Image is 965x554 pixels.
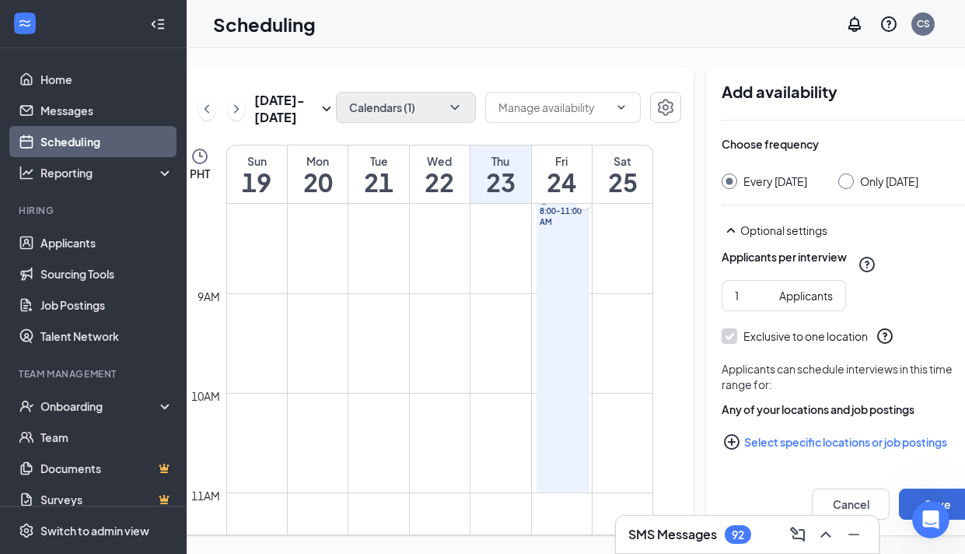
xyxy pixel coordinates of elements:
svg: ChevronUp [816,525,835,544]
svg: Settings [656,98,675,117]
svg: WorkstreamLogo [17,16,33,31]
div: Switch to admin view [40,523,149,538]
svg: SmallChevronUp [722,221,740,240]
svg: ChevronDown [615,101,628,114]
iframe: Intercom live chat [912,501,949,538]
h1: 19 [227,169,287,195]
div: Applicants per interview [722,249,847,265]
svg: UserCheck [19,398,34,414]
div: Only [DATE] [860,174,918,189]
span: 8:00-11:00 AM [540,205,587,227]
h1: 21 [348,169,408,195]
span: PHT [190,166,210,181]
a: October 21, 2025 [348,146,408,203]
a: Applicants [40,227,173,258]
svg: QuestionInfo [858,255,876,274]
svg: ChevronDown [447,100,463,115]
a: October 19, 2025 [227,146,287,203]
svg: Clock [191,147,209,166]
a: October 23, 2025 [470,146,530,203]
h3: SMS Messages [628,526,717,543]
h1: 20 [288,169,348,195]
div: 10am [188,387,223,405]
div: Onboarding [40,398,160,414]
button: ComposeMessage [785,522,810,547]
div: Fri [532,153,592,169]
div: Choose frequency [722,136,819,152]
svg: QuestionInfo [879,15,898,33]
a: Job Postings [40,289,173,321]
div: 92 [732,528,744,542]
button: ChevronUp [813,522,838,547]
button: Cancel [812,489,890,520]
button: Calendars (1)ChevronDown [336,92,476,123]
button: Minimize [841,522,866,547]
a: SurveysCrown [40,484,173,515]
svg: PlusCircle [722,433,741,451]
svg: Notifications [845,15,864,33]
div: Mon [288,153,348,169]
a: Talent Network [40,321,173,352]
button: Settings [650,92,681,123]
svg: Settings [19,523,34,538]
a: Messages [40,95,173,126]
a: October 22, 2025 [410,146,470,203]
a: DocumentsCrown [40,453,173,484]
svg: Analysis [19,165,34,181]
div: Every [DATE] [743,174,807,189]
svg: QuestionInfo [876,327,894,345]
h1: 22 [410,169,470,195]
svg: Collapse [150,16,166,32]
a: Scheduling [40,126,173,157]
a: Settings [650,92,681,126]
div: 9am [194,288,223,305]
svg: Minimize [844,525,863,544]
div: Tue [348,153,408,169]
h1: 25 [593,169,652,195]
svg: ChevronRight [229,100,244,118]
svg: ComposeMessage [788,525,807,544]
div: Team Management [19,367,170,380]
div: Reporting [40,165,174,181]
a: Home [40,64,173,95]
div: CS [917,17,930,30]
a: Sourcing Tools [40,258,173,289]
svg: SmallChevronDown [317,100,336,118]
a: October 20, 2025 [288,146,348,203]
h1: Scheduling [213,11,316,37]
button: ChevronLeft [198,97,215,121]
div: Wed [410,153,470,169]
h1: 24 [532,169,592,195]
div: Sun [227,153,287,169]
div: Hiring [19,204,170,217]
a: Team [40,422,173,453]
div: Exclusive to one location [743,328,868,344]
input: Manage availability [498,99,609,116]
div: Thu [470,153,530,169]
h1: 23 [470,169,530,195]
button: ChevronRight [228,97,245,121]
div: Applicants [779,287,833,304]
svg: ChevronLeft [199,100,215,118]
div: Sat [593,153,652,169]
h3: [DATE] - [DATE] [254,92,317,126]
a: October 24, 2025 [532,146,592,203]
a: October 25, 2025 [593,146,652,203]
div: 11am [188,487,223,504]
